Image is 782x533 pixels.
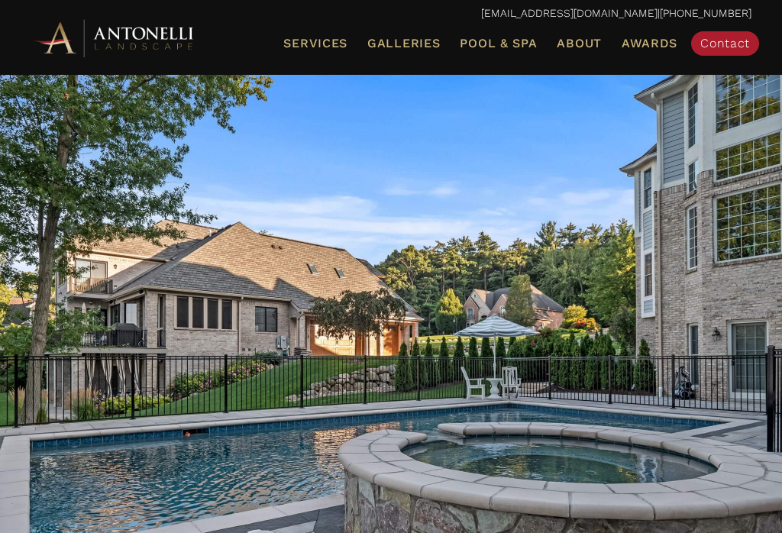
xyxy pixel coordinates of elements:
a: Services [277,34,354,53]
p: | [31,4,751,24]
a: [EMAIL_ADDRESS][DOMAIN_NAME] [481,7,658,19]
a: Galleries [361,34,446,53]
a: [PHONE_NUMBER] [660,7,751,19]
img: Antonelli Horizontal Logo [31,17,199,59]
a: Contact [691,31,759,56]
a: Pool & Spa [454,34,543,53]
span: Galleries [367,36,440,50]
span: Services [283,37,347,50]
a: Awards [616,34,683,53]
span: Pool & Spa [460,36,537,50]
span: About [557,37,602,50]
span: Contact [700,36,750,50]
a: About [551,34,608,53]
span: Awards [622,36,677,50]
